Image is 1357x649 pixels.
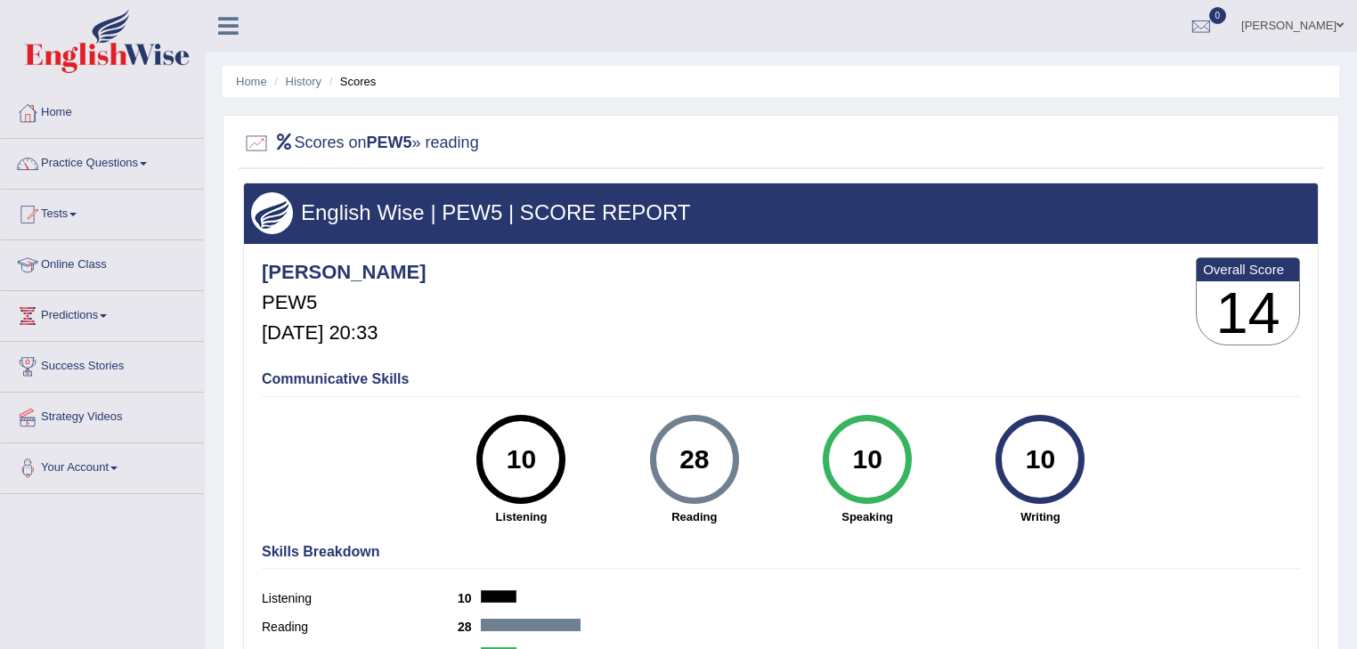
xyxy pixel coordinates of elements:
[1,342,204,386] a: Success Stories
[251,201,1311,224] h3: English Wise | PEW5 | SCORE REPORT
[262,262,427,283] h4: [PERSON_NAME]
[1209,7,1227,24] span: 0
[1,88,204,133] a: Home
[1008,422,1073,497] div: 10
[262,292,427,313] h5: PEW5
[617,508,772,525] strong: Reading
[458,620,481,634] b: 28
[489,422,554,497] div: 10
[262,589,458,608] label: Listening
[1,291,204,336] a: Predictions
[1,393,204,437] a: Strategy Videos
[262,618,458,637] label: Reading
[458,591,481,605] b: 10
[1203,262,1293,277] b: Overall Score
[790,508,945,525] strong: Speaking
[367,134,412,151] b: PEW5
[262,371,1300,387] h4: Communicative Skills
[1,190,204,234] a: Tests
[443,508,598,525] strong: Listening
[325,73,377,90] li: Scores
[251,192,293,234] img: wings.png
[834,422,899,497] div: 10
[1,443,204,488] a: Your Account
[1,240,204,285] a: Online Class
[662,422,727,497] div: 28
[1197,281,1299,345] h3: 14
[262,544,1300,560] h4: Skills Breakdown
[243,130,479,157] h2: Scores on » reading
[262,322,427,344] h5: [DATE] 20:33
[1,139,204,183] a: Practice Questions
[286,75,321,88] a: History
[963,508,1117,525] strong: Writing
[236,75,267,88] a: Home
